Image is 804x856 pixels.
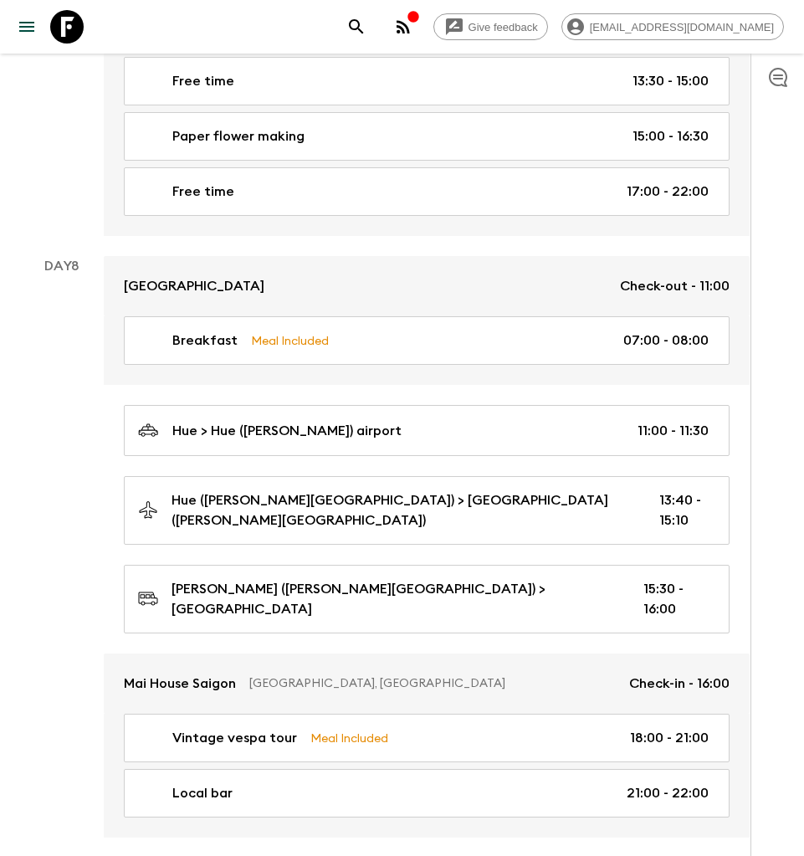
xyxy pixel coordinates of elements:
p: 11:00 - 11:30 [638,421,709,441]
p: 18:00 - 21:00 [630,728,709,748]
a: [PERSON_NAME] ([PERSON_NAME][GEOGRAPHIC_DATA]) > [GEOGRAPHIC_DATA]15:30 - 16:00 [124,565,730,633]
p: Check-out - 11:00 [620,276,730,296]
a: Vintage vespa tourMeal Included18:00 - 21:00 [124,714,730,762]
a: BreakfastMeal Included07:00 - 08:00 [124,316,730,365]
p: Paper flower making [172,126,305,146]
p: Mai House Saigon [124,674,236,694]
button: menu [10,10,44,44]
a: Hue > Hue ([PERSON_NAME]) airport11:00 - 11:30 [124,405,730,456]
p: [GEOGRAPHIC_DATA] [124,276,264,296]
p: 07:00 - 08:00 [623,331,709,351]
p: 15:00 - 16:30 [632,126,709,146]
p: Breakfast [172,331,238,351]
div: [EMAIL_ADDRESS][DOMAIN_NAME] [561,13,784,40]
a: Free time13:30 - 15:00 [124,57,730,105]
a: [GEOGRAPHIC_DATA]Check-out - 11:00 [104,256,750,316]
a: Paper flower making15:00 - 16:30 [124,112,730,161]
p: 17:00 - 22:00 [627,182,709,202]
p: [PERSON_NAME] ([PERSON_NAME][GEOGRAPHIC_DATA]) > [GEOGRAPHIC_DATA] [172,579,617,619]
p: 21:00 - 22:00 [627,783,709,803]
button: search adventures [340,10,373,44]
p: Hue ([PERSON_NAME][GEOGRAPHIC_DATA]) > [GEOGRAPHIC_DATA] ([PERSON_NAME][GEOGRAPHIC_DATA]) [172,490,632,531]
a: Give feedback [433,13,548,40]
p: 13:40 - 15:10 [659,490,709,531]
p: Check-in - 16:00 [629,674,730,694]
p: Vintage vespa tour [172,728,297,748]
p: Day 8 [20,256,104,276]
a: Hue ([PERSON_NAME][GEOGRAPHIC_DATA]) > [GEOGRAPHIC_DATA] ([PERSON_NAME][GEOGRAPHIC_DATA])13:40 - ... [124,476,730,545]
span: [EMAIL_ADDRESS][DOMAIN_NAME] [581,21,783,33]
p: [GEOGRAPHIC_DATA], [GEOGRAPHIC_DATA] [249,675,616,692]
p: 13:30 - 15:00 [632,71,709,91]
p: Meal Included [310,729,388,747]
a: Mai House Saigon[GEOGRAPHIC_DATA], [GEOGRAPHIC_DATA]Check-in - 16:00 [104,654,750,714]
a: Free time17:00 - 22:00 [124,167,730,216]
span: Give feedback [459,21,547,33]
p: Meal Included [251,331,329,350]
p: Free time [172,71,234,91]
p: Local bar [172,783,233,803]
p: Hue > Hue ([PERSON_NAME]) airport [172,421,402,441]
a: Local bar21:00 - 22:00 [124,769,730,818]
p: Free time [172,182,234,202]
p: 15:30 - 16:00 [643,579,709,619]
